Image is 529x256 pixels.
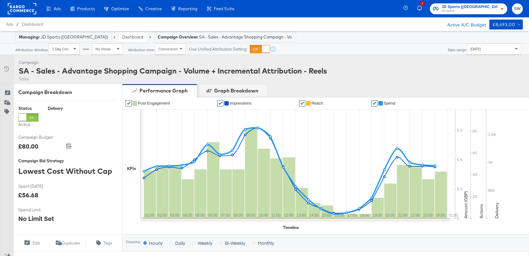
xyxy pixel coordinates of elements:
[512,3,523,14] button: SW
[50,239,86,247] button: Duplicate
[283,225,299,231] div: Timeline
[158,34,198,39] strong: Campaign Overview:
[217,100,223,106] a: ✔
[189,46,247,52] label: Use Unified Attribution Setting:
[18,106,38,111] div: Status
[416,3,427,15] button: 1
[104,240,112,246] span: Tags
[19,65,327,76] div: SA - Sales - Advantage Shopping Campaign - Volume + Incremental Attribution - Reels
[178,6,197,11] span: Reporting
[86,239,122,247] button: Tags
[52,47,72,51] span: 1 Day Clicks
[441,20,486,29] div: Active A/C Budget
[299,100,305,106] a: ✔
[128,48,155,52] div: Attribution time:
[15,48,49,52] div: Attribution Window:
[122,34,143,40] a: Dashboard
[6,22,13,27] span: Ads
[149,240,162,246] span: Hourly
[492,21,515,29] div: £8,493.00
[139,87,187,94] div: Performance Graph
[18,214,54,223] div: No Limit Set
[175,240,185,246] span: Daily
[18,122,38,128] label: Active
[18,158,117,164] div: Campaign Bid Strategy
[447,48,467,52] div: Date range:
[19,76,327,82] div: Sales
[371,100,377,106] a: ✔
[214,6,234,11] span: Feed Suite
[19,60,327,65] div: Campaign
[494,203,500,218] text: Delivery
[198,240,212,246] span: Weekly
[199,34,292,40] span: SA - Sales - Advantage Shopping Campaign - Volume + Incremental Attribution - Reels
[430,3,507,14] button: JD Sports ([GEOGRAPHIC_DATA])JD Sports
[145,6,162,11] span: Creative
[13,22,22,27] span: /
[19,34,40,39] strong: Managing:
[442,4,498,10] span: JD Sports ([GEOGRAPHIC_DATA])
[14,239,50,247] button: Edit
[33,240,40,246] span: Edit
[62,240,80,246] span: Duplicate
[463,191,469,218] text: Amount (GBP)
[311,101,323,106] span: Reach
[19,34,108,40] div: JD Sports ([GEOGRAPHIC_DATA])
[77,6,95,11] span: Products
[18,207,65,213] span: Spend Limit
[470,47,481,51] span: [DATE]
[18,142,38,151] div: £80.00
[18,183,65,189] span: Spent [DATE]
[111,6,129,11] span: Optimize
[514,5,520,12] span: SW
[126,100,132,106] a: ✔
[489,20,523,29] button: £8,493.00
[18,89,117,96] div: Campaign Breakdown
[18,134,65,140] span: Campaign Budget
[126,240,141,244] div: Timeline:
[95,47,111,51] span: No Views
[138,101,170,106] span: Post Engagement
[225,240,245,246] span: Bi-Weekly
[384,101,395,106] span: Spend
[127,166,136,172] div: KPIs
[258,240,274,246] span: Monthly
[420,1,425,6] div: 1
[22,22,43,27] a: Dashboard
[442,9,498,14] span: JD Sports
[54,6,61,11] span: Ads
[18,166,117,176] div: Lowest Cost Without Cap
[214,87,258,94] div: Graph Breakdown
[478,204,484,218] text: Actions
[230,101,251,106] span: Impressions
[18,191,38,200] div: £56.68
[158,47,178,51] span: Conversion
[48,106,63,111] div: Delivery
